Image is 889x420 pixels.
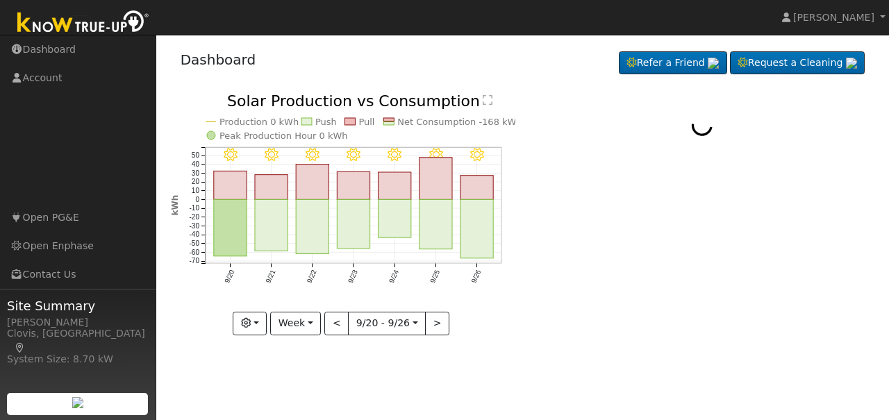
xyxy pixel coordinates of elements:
[7,315,149,330] div: [PERSON_NAME]
[14,342,26,353] a: Map
[7,326,149,355] div: Clovis, [GEOGRAPHIC_DATA]
[730,51,865,75] a: Request a Cleaning
[619,51,727,75] a: Refer a Friend
[793,12,874,23] span: [PERSON_NAME]
[846,58,857,69] img: retrieve
[7,296,149,315] span: Site Summary
[7,352,149,367] div: System Size: 8.70 kW
[181,51,256,68] a: Dashboard
[10,8,156,39] img: Know True-Up
[72,397,83,408] img: retrieve
[708,58,719,69] img: retrieve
